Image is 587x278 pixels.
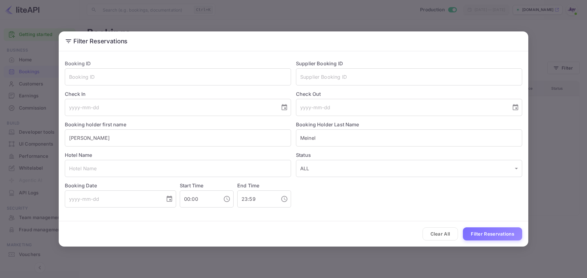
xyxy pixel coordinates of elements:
[278,101,290,114] button: Choose date
[278,193,290,205] button: Choose time, selected time is 11:59 PM
[180,182,204,189] label: Start Time
[296,129,522,146] input: Holder Last Name
[296,68,522,85] input: Supplier Booking ID
[65,60,91,67] label: Booking ID
[296,60,343,67] label: Supplier Booking ID
[65,190,161,208] input: yyyy-mm-dd
[163,193,175,205] button: Choose date
[296,151,522,159] label: Status
[65,160,291,177] input: Hotel Name
[237,182,259,189] label: End Time
[65,99,276,116] input: yyyy-mm-dd
[296,99,507,116] input: yyyy-mm-dd
[65,129,291,146] input: Holder First Name
[463,227,522,240] button: Filter Reservations
[296,121,359,128] label: Booking Holder Last Name
[65,90,291,98] label: Check In
[59,31,528,51] h2: Filter Reservations
[509,101,522,114] button: Choose date
[423,227,458,240] button: Clear All
[221,193,233,205] button: Choose time, selected time is 12:00 AM
[65,121,126,128] label: Booking holder first name
[296,90,522,98] label: Check Out
[296,160,522,177] div: ALL
[65,68,291,85] input: Booking ID
[65,182,176,189] label: Booking Date
[65,152,92,158] label: Hotel Name
[237,190,276,208] input: hh:mm
[180,190,218,208] input: hh:mm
